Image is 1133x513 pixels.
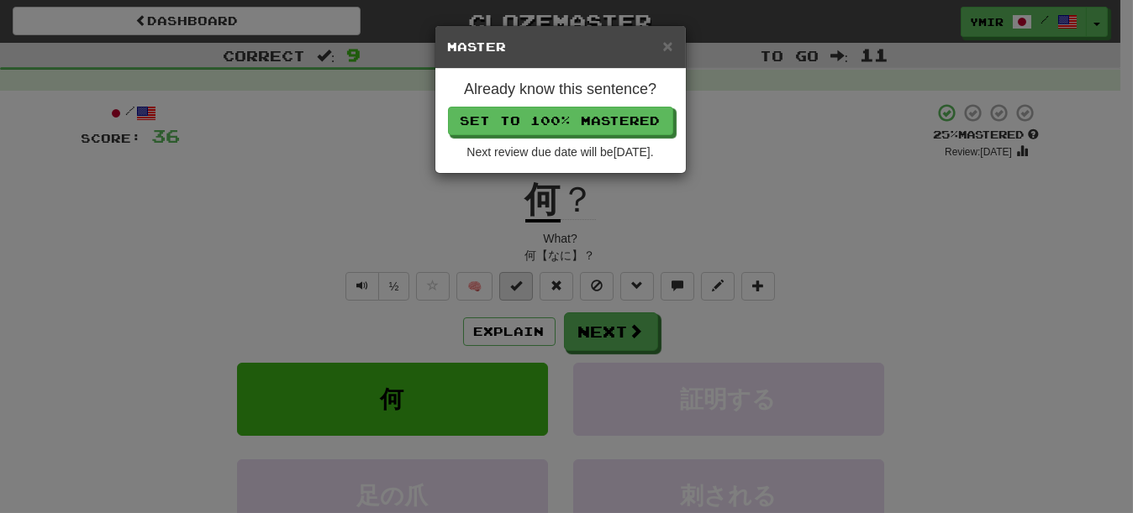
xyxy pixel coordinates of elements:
span: × [662,36,672,55]
h4: Already know this sentence? [448,81,673,98]
button: Set to 100% Mastered [448,107,673,135]
button: Close [662,37,672,55]
div: Next review due date will be [DATE] . [448,144,673,160]
h5: Master [448,39,673,55]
